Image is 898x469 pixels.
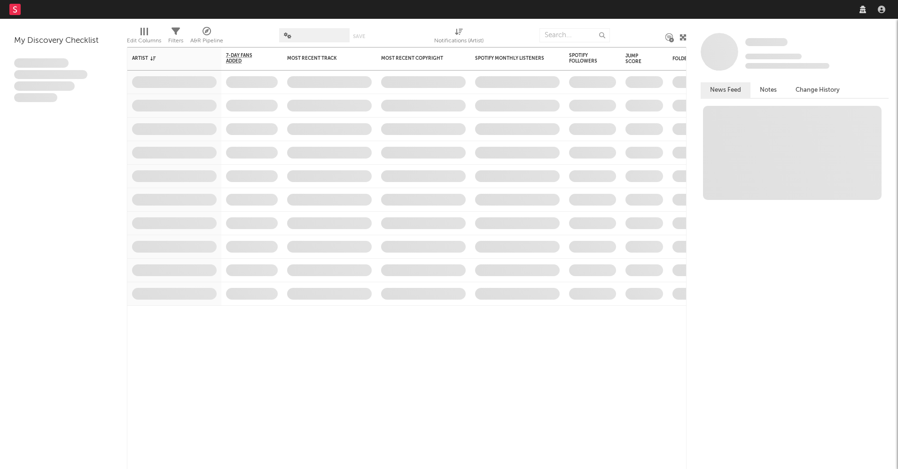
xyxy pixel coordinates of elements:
div: Filters [168,24,183,51]
div: Most Recent Track [287,56,358,61]
span: 0 fans last week [745,63,829,69]
button: News Feed [701,82,750,98]
div: Most Recent Copyright [381,56,452,61]
span: 7-Day Fans Added [226,53,264,64]
div: Artist [132,56,203,61]
div: Filters [168,35,183,47]
div: My Discovery Checklist [14,35,113,47]
span: Aliquam viverra [14,93,57,103]
button: Notes [750,82,786,98]
button: Save [353,34,365,39]
span: Integer aliquet in purus et [14,70,87,79]
div: A&R Pipeline [190,35,223,47]
div: Folders [672,56,743,62]
div: Notifications (Artist) [434,24,484,51]
div: Edit Columns [127,35,161,47]
a: Some Artist [745,38,788,47]
span: Some Artist [745,38,788,46]
div: Jump Score [625,53,649,64]
div: Spotify Monthly Listeners [475,56,546,61]
div: Notifications (Artist) [434,35,484,47]
span: Tracking Since: [DATE] [745,54,802,59]
span: Praesent ac interdum [14,81,75,91]
div: A&R Pipeline [190,24,223,51]
div: Spotify Followers [569,53,602,64]
button: Change History [786,82,849,98]
input: Search... [539,28,610,42]
span: Lorem ipsum dolor [14,58,69,68]
div: Edit Columns [127,24,161,51]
